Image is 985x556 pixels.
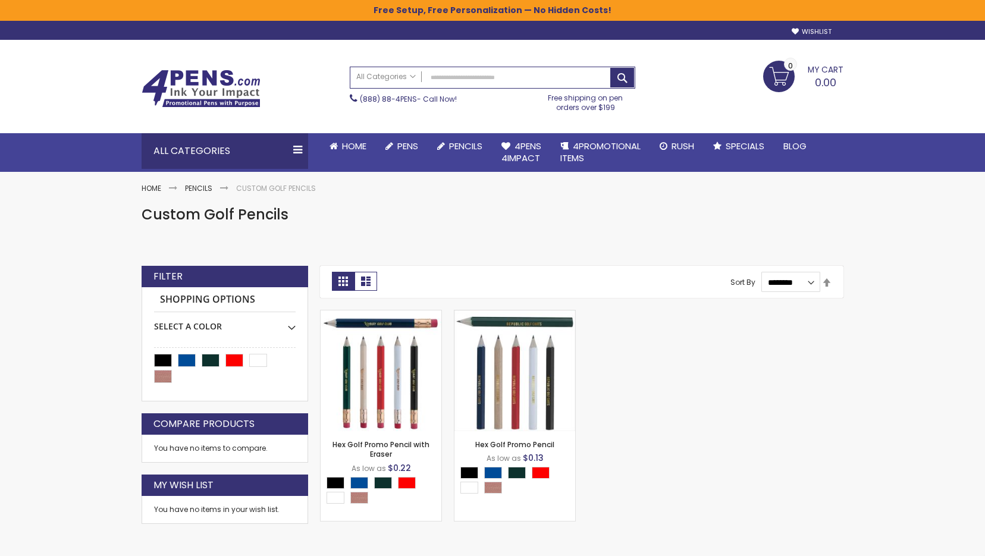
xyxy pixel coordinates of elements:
a: Pencils [185,183,212,193]
div: You have no items in your wish list. [154,505,296,514]
a: Blog [774,133,816,159]
strong: Custom Golf Pencils [236,183,316,193]
div: You have no items to compare. [142,435,308,463]
a: Wishlist [792,27,832,36]
img: Hex Golf Promo Pencil [454,310,575,431]
img: Hex Golf Promo Pencil with Eraser [321,310,441,431]
a: All Categories [350,67,422,87]
span: Blog [783,140,807,152]
span: As low as [487,453,521,463]
a: Hex Golf Promo Pencil with Eraser [321,310,441,320]
h1: Custom Golf Pencils [142,205,843,224]
span: 4PROMOTIONAL ITEMS [560,140,641,164]
span: All Categories [356,72,416,81]
span: Rush [672,140,694,152]
div: Select A Color [154,312,296,332]
div: Mallard [374,477,392,489]
a: Pencils [428,133,492,159]
a: Hex Golf Promo Pencil with Eraser [332,439,429,459]
span: 0 [788,60,793,71]
div: White [460,482,478,494]
a: 4Pens4impact [492,133,551,172]
span: - Call Now! [360,94,457,104]
a: 0.00 0 [763,61,843,90]
a: (888) 88-4PENS [360,94,417,104]
div: Dark Blue [484,467,502,479]
a: Hex Golf Promo Pencil [454,310,575,320]
strong: Compare Products [153,417,255,431]
span: 0.00 [815,75,836,90]
strong: Shopping Options [154,287,296,313]
a: Hex Golf Promo Pencil [475,439,554,450]
strong: Filter [153,270,183,283]
a: 4PROMOTIONALITEMS [551,133,650,172]
div: White [327,492,344,504]
span: As low as [352,463,386,473]
span: 4Pens 4impact [501,140,541,164]
a: Rush [650,133,704,159]
a: Specials [704,133,774,159]
div: Black [460,467,478,479]
div: Red [398,477,416,489]
div: Dark Blue [350,477,368,489]
span: $0.13 [523,452,544,464]
div: Select A Color [327,477,441,507]
span: $0.22 [388,462,411,474]
div: Red [532,467,550,479]
img: 4Pens Custom Pens and Promotional Products [142,70,261,108]
div: Black [327,477,344,489]
span: Specials [726,140,764,152]
label: Sort By [730,277,755,287]
span: Pens [397,140,418,152]
a: Pens [376,133,428,159]
div: All Categories [142,133,308,169]
div: Select A Color [460,467,575,497]
a: Home [142,183,161,193]
span: Home [342,140,366,152]
div: Natural [484,482,502,494]
div: Free shipping on pen orders over $199 [536,89,636,112]
div: Mallard [508,467,526,479]
strong: My Wish List [153,479,214,492]
strong: Grid [332,272,355,291]
div: Natural [350,492,368,504]
a: Home [320,133,376,159]
span: Pencils [449,140,482,152]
